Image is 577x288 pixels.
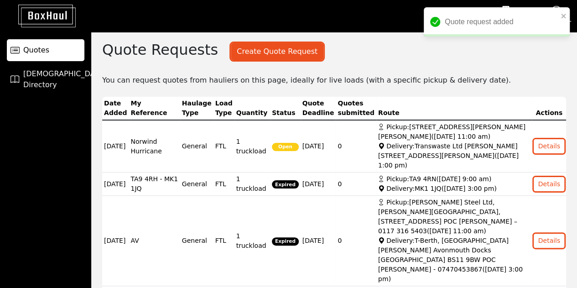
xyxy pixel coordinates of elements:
[378,122,530,141] div: Pickup: [STREET_ADDRESS][PERSON_NAME][PERSON_NAME] ( [DATE] 11:00 am )
[534,180,564,187] a: Details
[213,97,234,120] th: Load Type
[532,97,566,120] th: Actions
[534,237,564,244] a: Details
[301,97,336,120] th: Quote Deadline
[301,120,336,173] td: [DATE]
[535,0,577,31] button: My User
[23,45,49,56] span: Quotes
[129,97,180,120] th: My Reference
[129,196,180,286] td: AV
[336,120,376,173] td: 0
[102,173,129,196] td: [DATE]
[424,7,570,37] div: Quote request added
[378,184,530,194] div: Delivery: MK1 1JQ ( [DATE] 3:00 pm )
[301,196,336,286] td: [DATE]
[378,198,530,236] div: Pickup: [PERSON_NAME] Steel Ltd, [PERSON_NAME][GEOGRAPHIC_DATA], [STREET_ADDRESS] POC [PERSON_NAM...
[180,97,213,120] th: Haulage Type
[336,173,376,196] td: 0
[5,5,76,27] img: BoxHaul
[301,173,336,196] td: [DATE]
[102,41,218,58] h2: Quote Requests
[376,97,532,120] th: Route
[534,234,564,248] button: Details
[102,97,129,120] th: Date Added
[336,196,376,286] td: 0
[180,196,213,286] td: General
[23,68,106,90] span: [DEMOGRAPHIC_DATA] Directory
[272,180,299,189] span: Expired
[213,173,234,196] td: FTL
[561,10,567,21] button: close
[534,142,564,150] a: Details
[534,177,564,191] button: Details
[213,196,234,286] td: FTL
[129,120,180,173] td: Norwind Hurricane
[180,173,213,196] td: General
[102,120,129,173] td: [DATE]
[7,68,84,90] a: [DEMOGRAPHIC_DATA] Directory
[91,73,577,86] div: You can request quotes from hauliers on this page, ideally for live loads (with a specific pickup...
[129,173,180,196] td: TA9 4RH - MK1 1JQ
[272,143,299,151] span: Open
[378,236,530,284] div: Delivery: T-Berth, [GEOGRAPHIC_DATA][PERSON_NAME] Avonmouth Docks [GEOGRAPHIC_DATA] BS11 9BW POC ...
[272,237,299,246] span: Expired
[180,120,213,173] td: General
[234,120,270,173] td: 1 truckload
[213,120,234,173] td: FTL
[234,196,270,286] td: 1 truckload
[234,97,270,120] th: Quantity
[534,139,564,153] button: Details
[476,0,535,31] button: My Company
[234,173,270,196] td: 1 truckload
[270,97,301,120] th: Status
[7,39,84,61] a: Quotes
[378,141,530,170] div: Delivery: Transwaste Ltd [PERSON_NAME][STREET_ADDRESS][PERSON_NAME] ( [DATE] 1:00 pm )
[336,97,376,120] th: Quotes submitted
[231,43,323,60] button: Create Quote Request
[378,174,530,184] div: Pickup: TA9 4RN ( [DATE] 9:00 am )
[102,196,129,286] td: [DATE]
